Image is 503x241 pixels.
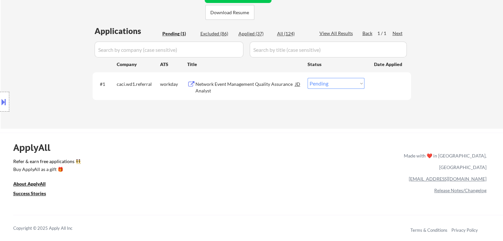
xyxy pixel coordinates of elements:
div: Applications [95,27,160,35]
div: Date Applied [374,61,403,68]
div: View All Results [319,30,355,37]
div: Back [362,30,373,37]
a: Success Stories [13,190,55,198]
div: JD [295,78,301,90]
div: Applied (37) [238,30,272,37]
input: Search by company (case sensitive) [95,42,243,57]
div: Company [117,61,160,68]
div: workday [160,81,187,87]
div: Title [187,61,301,68]
div: Excluded (86) [200,30,233,37]
div: Copyright © 2025 Apply All Inc [13,225,89,232]
u: About ApplyAll [13,181,46,187]
u: Success Stories [13,190,46,196]
div: caci.wd1.referral [117,81,160,87]
button: Download Resume [205,5,254,20]
a: Privacy Policy [451,227,478,233]
input: Search by title (case sensitive) [250,42,407,57]
div: ATS [160,61,187,68]
div: Network Event Management Quality Assurance Analyst [195,81,295,94]
a: Terms & Conditions [410,227,447,233]
div: Made with ❤️ in [GEOGRAPHIC_DATA], [GEOGRAPHIC_DATA] [401,150,486,173]
a: About ApplyAll [13,181,55,189]
div: All (124) [277,30,310,37]
div: Status [308,58,364,70]
div: Pending (1) [162,30,195,37]
a: [EMAIL_ADDRESS][DOMAIN_NAME] [409,176,486,182]
a: Refer & earn free applications 👯‍♀️ [13,159,266,166]
a: Buy ApplyAll as a gift 🎁 [13,166,79,174]
div: Buy ApplyAll as a gift 🎁 [13,167,79,172]
div: Next [393,30,403,37]
a: Release Notes/Changelog [434,188,486,193]
div: 1 / 1 [377,30,393,37]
